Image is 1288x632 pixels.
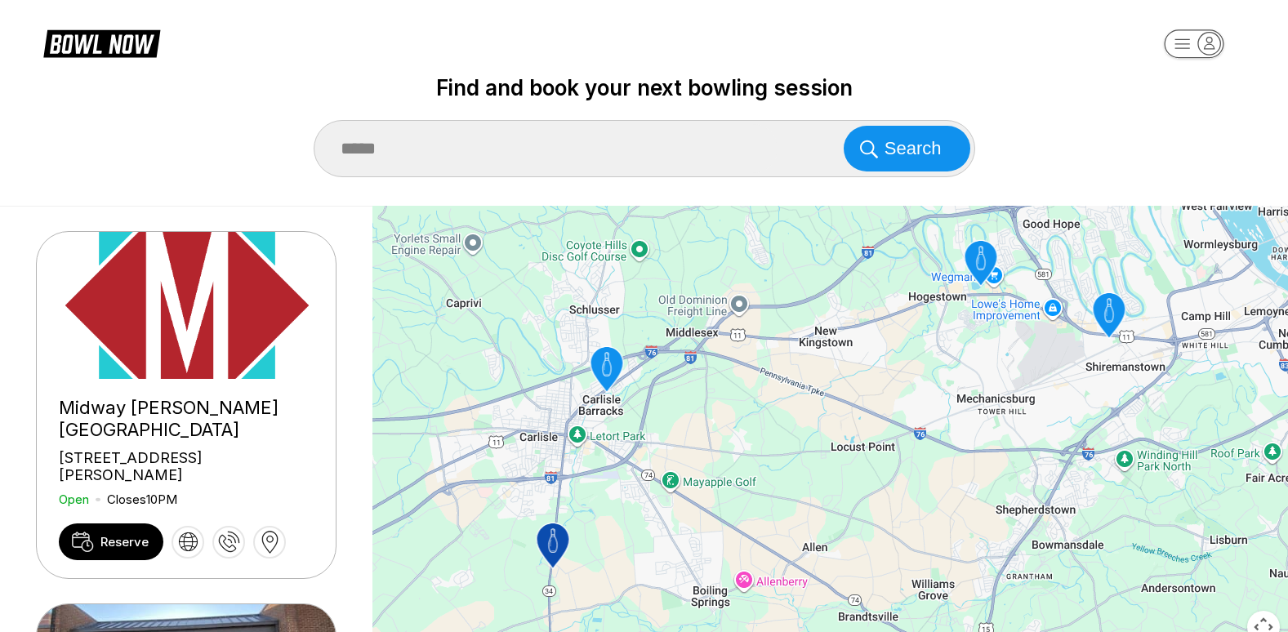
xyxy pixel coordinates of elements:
a: Reserve [59,523,163,560]
span: Reserve [100,534,149,550]
span: Search [885,138,942,159]
gmp-advanced-marker: Strike Zone Bowling Center [579,342,634,399]
div: Midway [PERSON_NAME][GEOGRAPHIC_DATA] [59,397,314,441]
gmp-advanced-marker: Midway Bowling - Carlisle [525,519,580,576]
button: Search [844,126,970,171]
img: Midway Bowling - Carlisle [37,232,337,379]
div: [STREET_ADDRESS][PERSON_NAME] [59,449,314,483]
div: Open [59,492,89,507]
gmp-advanced-marker: ABC West Lanes and Lounge [953,236,1008,293]
gmp-advanced-marker: Trindle Bowl [1081,288,1136,345]
div: Closes 10PM [107,492,177,507]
